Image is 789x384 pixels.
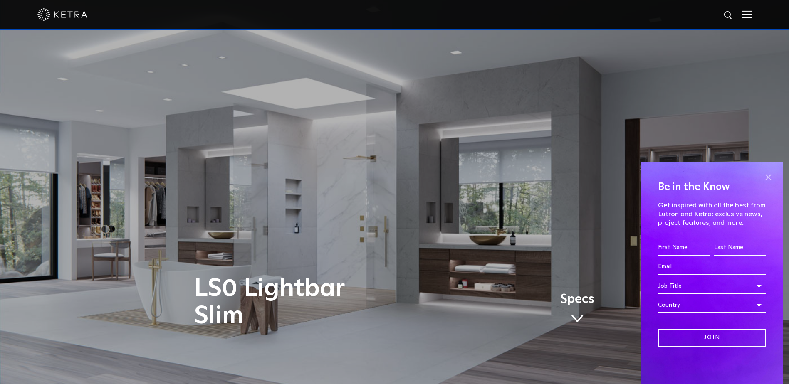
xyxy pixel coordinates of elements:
[658,240,710,256] input: First Name
[560,293,594,326] a: Specs
[658,201,766,227] p: Get inspired with all the best from Lutron and Ketra: exclusive news, project features, and more.
[658,278,766,294] div: Job Title
[194,275,429,330] h1: LS0 Lightbar Slim
[37,8,87,21] img: ketra-logo-2019-white
[560,293,594,305] span: Specs
[658,297,766,313] div: Country
[658,259,766,275] input: Email
[658,329,766,347] input: Join
[723,10,734,21] img: search icon
[714,240,766,256] input: Last Name
[742,10,752,18] img: Hamburger%20Nav.svg
[658,179,766,195] h4: Be in the Know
